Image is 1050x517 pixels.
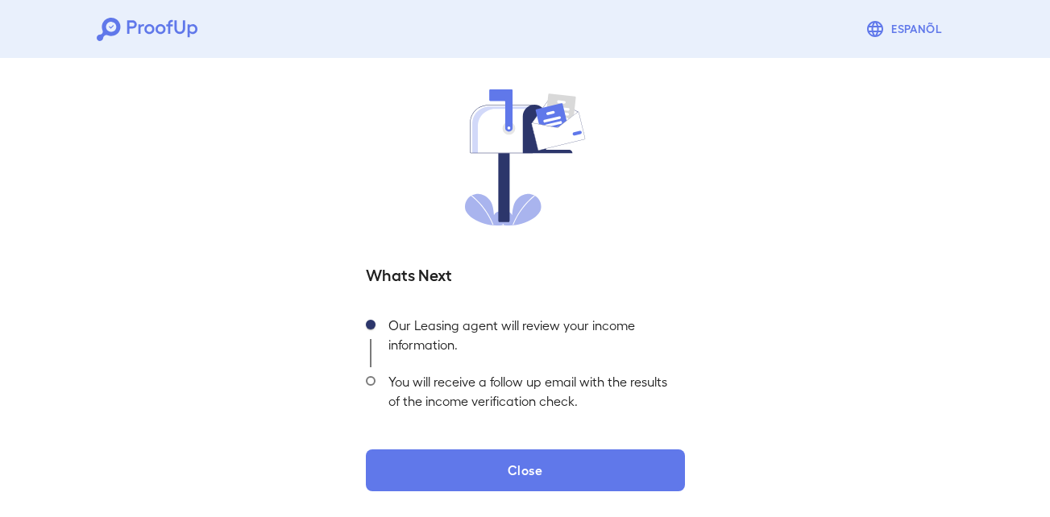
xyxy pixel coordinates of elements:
[465,89,586,225] img: received.svg
[376,311,685,367] div: Our Leasing agent will review your income information.
[366,449,685,491] button: Close
[859,13,953,45] button: Espanõl
[366,263,685,285] h5: Whats Next
[376,367,685,424] div: You will receive a follow up email with the results of the income verification check.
